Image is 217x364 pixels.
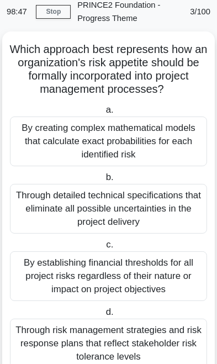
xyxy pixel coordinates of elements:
a: Stop [36,5,71,19]
h5: Which approach best represents how an organization's risk appetite should be formally incorporate... [9,43,208,97]
span: b. [106,172,114,182]
div: 3/100 [181,1,217,23]
span: a. [106,104,114,115]
div: By creating complex mathematical models that calculate exact probabilities for each identified risk [10,117,207,166]
span: c. [106,239,113,250]
div: Through detailed technical specifications that eliminate all possible uncertainties in the projec... [10,184,207,234]
span: d. [106,307,114,317]
div: By establishing financial thresholds for all project risks regardless of their nature or impact o... [10,251,207,301]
